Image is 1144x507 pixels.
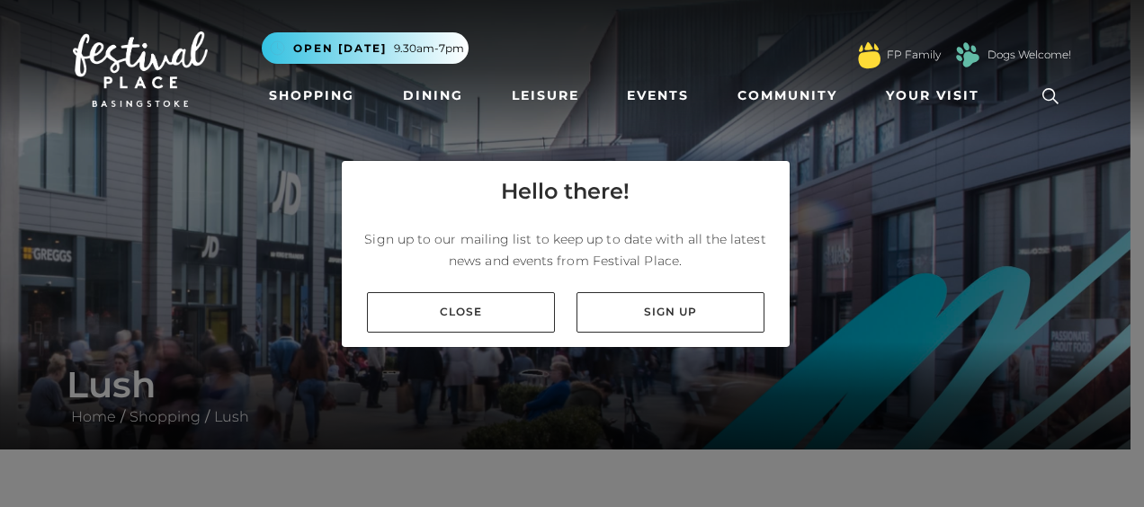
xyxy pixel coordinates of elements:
[879,79,996,112] a: Your Visit
[394,40,464,57] span: 9.30am-7pm
[886,86,979,105] span: Your Visit
[73,31,208,107] img: Festival Place Logo
[730,79,845,112] a: Community
[293,40,387,57] span: Open [DATE]
[262,32,469,64] button: Open [DATE] 9.30am-7pm
[505,79,586,112] a: Leisure
[262,79,362,112] a: Shopping
[367,292,555,333] a: Close
[620,79,696,112] a: Events
[396,79,470,112] a: Dining
[988,47,1071,63] a: Dogs Welcome!
[501,175,630,208] h4: Hello there!
[356,228,775,271] p: Sign up to our mailing list to keep up to date with all the latest news and events from Festival ...
[576,292,764,333] a: Sign up
[887,47,941,63] a: FP Family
